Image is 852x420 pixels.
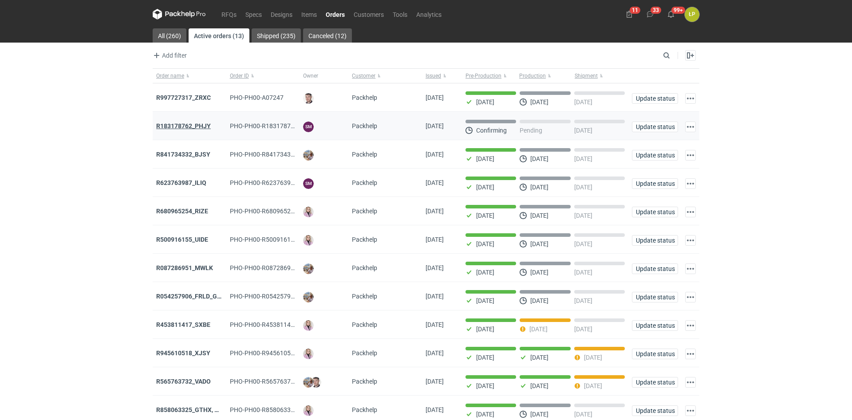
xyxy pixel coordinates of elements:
p: [DATE] [530,269,548,276]
button: Update status [632,235,678,246]
span: Packhelp [352,321,377,328]
a: R841734332_BJSY [156,151,210,158]
p: [DATE] [476,155,494,162]
button: Actions [685,320,696,331]
a: Analytics [412,9,446,20]
a: Shipped (235) [252,28,301,43]
span: Packhelp [352,293,377,300]
p: [DATE] [574,326,592,333]
span: 02/09/2025 [426,349,444,357]
p: [DATE] [476,411,494,418]
button: Production [517,69,573,83]
p: [DATE] [530,354,548,361]
p: [DATE] [476,382,494,389]
span: Packhelp [352,236,377,243]
p: [DATE] [574,269,592,276]
img: Klaudia Wiśniewska [303,349,314,359]
span: 12/09/2025 [426,151,444,158]
button: Update status [632,377,678,388]
a: R054257906_FRLD_GMZJ_SABM [156,293,250,300]
figcaption: SM [303,122,314,132]
span: Update status [636,95,674,102]
span: Production [519,72,546,79]
button: Add filter [151,50,187,61]
span: Issued [426,72,441,79]
span: Packhelp [352,378,377,385]
a: Designs [266,9,297,20]
span: Packhelp [352,179,377,186]
img: Michał Palasek [303,377,314,388]
span: Packhelp [352,151,377,158]
a: Specs [241,9,266,20]
img: Michał Palasek [303,292,314,302]
a: Canceled (12) [303,28,352,43]
a: R623763987_ILIQ [156,179,206,186]
button: Actions [685,150,696,161]
span: Update status [636,124,674,130]
button: Update status [632,93,678,104]
span: Update status [636,237,674,243]
span: PHO-PH00-R841734332_BJSY [230,151,315,158]
p: [DATE] [574,411,592,418]
input: Search [661,50,690,61]
span: PHO-PH00-R453811417_SXBE [230,321,316,328]
button: Actions [685,122,696,132]
span: Owner [303,72,318,79]
a: Active orders (13) [189,28,249,43]
p: [DATE] [529,326,548,333]
button: Update status [632,349,678,359]
button: Actions [685,349,696,359]
button: Actions [685,93,696,104]
span: 04/09/2025 [426,264,444,271]
p: [DATE] [584,354,602,361]
span: Packhelp [352,208,377,215]
a: R858063325_GTHX, NNPL, JAAG, JGXY, QTVD, WZHN, ITNR, EUMI [156,406,341,413]
span: Update status [636,351,674,357]
a: R945610518_XJSY [156,349,210,357]
span: 04/09/2025 [426,293,444,300]
a: All (260) [153,28,186,43]
button: Actions [685,405,696,416]
p: [DATE] [574,184,592,191]
span: Order name [156,72,184,79]
img: Michał Palasek [303,263,314,274]
a: R680965254_RIZE [156,208,208,215]
button: Update status [632,292,678,302]
a: Orders [321,9,349,20]
span: Update status [636,152,674,158]
img: Maciej Sikora [311,377,321,388]
strong: R087286951_MWLK [156,264,213,271]
span: PHO-PH00-R623763987_ILIQ [230,179,312,186]
span: Customer [352,72,375,79]
p: [DATE] [574,127,592,134]
span: Update status [636,294,674,300]
p: [DATE] [530,98,548,106]
img: Klaudia Wiśniewska [303,320,314,331]
img: Maciej Sikora [303,93,314,104]
a: R565763732_VADO [156,378,211,385]
p: [DATE] [530,184,548,191]
span: Packhelp [352,122,377,130]
button: Actions [685,235,696,246]
button: Shipment [573,69,628,83]
button: Actions [685,263,696,274]
a: Items [297,9,321,20]
p: [DATE] [530,240,548,247]
a: R997727317_ZRXC [156,94,211,101]
button: Actions [685,207,696,217]
p: [DATE] [574,212,592,219]
span: Packhelp [352,264,377,271]
span: PHO-PH00-R054257906_FRLD_GMZJ_SABM [230,293,355,300]
span: Packhelp [352,94,377,101]
p: [DATE] [476,354,494,361]
button: ŁP [685,7,699,22]
button: Customer [348,69,422,83]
